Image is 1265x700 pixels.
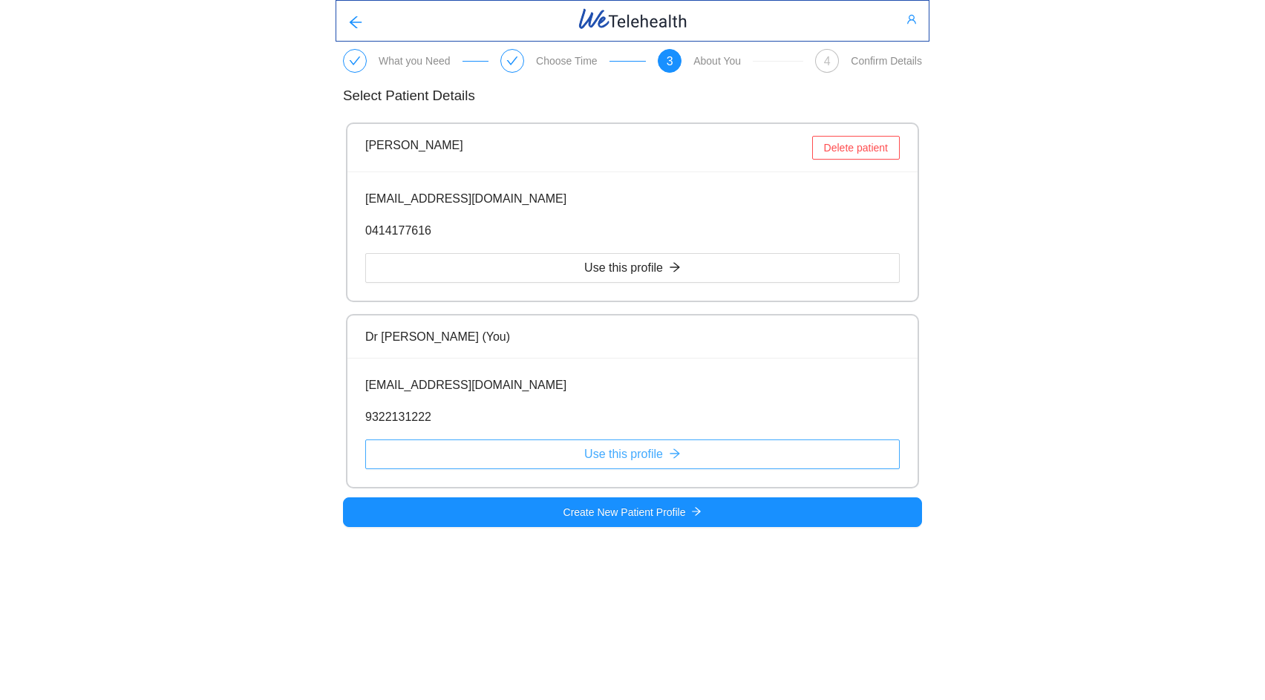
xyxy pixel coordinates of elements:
[379,55,451,67] div: What you Need
[365,327,900,346] div: Dr [PERSON_NAME] (You)
[577,7,689,31] img: WeTelehealth
[669,448,681,462] span: arrow-right
[343,497,922,527] button: Create New Patient Profilearrow-right
[349,55,361,67] span: check
[506,55,518,67] span: check
[824,140,888,156] span: Delete patient
[584,258,663,277] span: Use this profile
[365,408,900,426] div: 9322131222
[563,504,686,520] span: Create New Patient Profile
[365,376,900,394] div: [EMAIL_ADDRESS][DOMAIN_NAME]
[348,15,363,32] span: arrow-left
[906,14,917,26] span: user
[812,136,900,160] button: Delete patient
[584,445,663,463] span: Use this profile
[693,55,741,67] div: About You
[343,85,922,106] h3: Select Patient Details
[851,55,922,67] div: Confirm Details
[824,55,831,68] span: 4
[365,136,900,160] div: [PERSON_NAME]
[536,55,597,67] div: Choose Time
[365,189,900,208] div: [EMAIL_ADDRESS][DOMAIN_NAME]
[691,506,702,518] span: arrow-right
[365,439,900,469] button: Use this profilearrow-right
[336,6,375,36] button: arrow-left
[895,7,929,31] button: user
[365,253,900,283] button: Use this profilearrow-right
[669,261,681,275] span: arrow-right
[365,221,900,240] div: 0414177616
[667,55,673,68] span: 3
